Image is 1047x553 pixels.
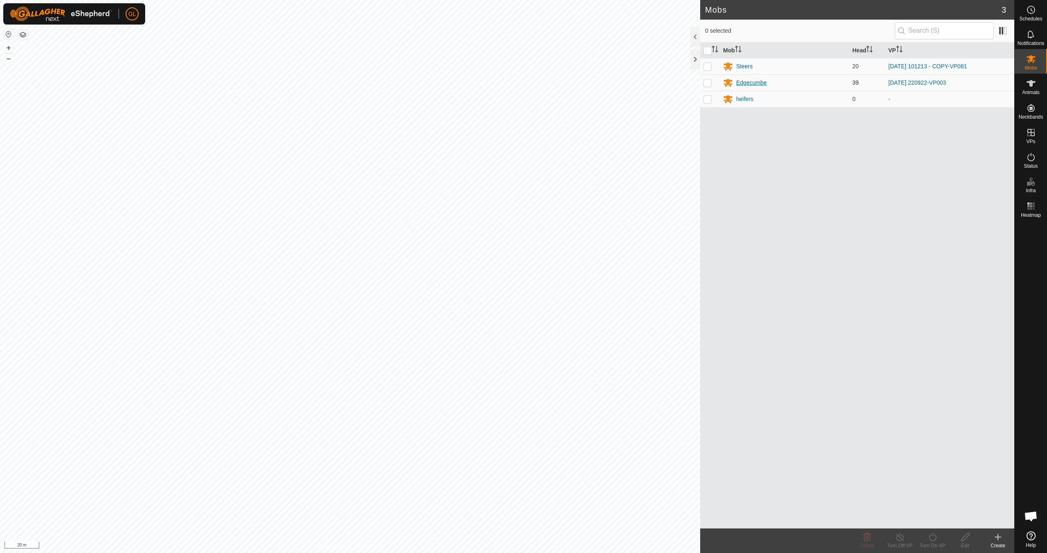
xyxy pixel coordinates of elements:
[885,91,1014,107] td: -
[888,63,967,70] a: [DATE] 101213 - COPY-VP081
[852,63,859,70] span: 20
[1018,41,1044,46] span: Notifications
[4,43,13,53] button: +
[736,62,753,71] div: Steers
[1026,188,1036,193] span: Infra
[849,43,885,58] th: Head
[1024,164,1038,169] span: Status
[852,96,856,102] span: 0
[4,54,13,63] button: –
[1019,16,1042,21] span: Schedules
[4,29,13,39] button: Reset Map
[1018,115,1043,119] span: Neckbands
[1019,504,1043,528] div: Open chat
[712,47,718,54] p-sorticon: Activate to sort
[883,542,916,549] div: Turn Off VP
[1022,90,1040,95] span: Animals
[128,10,136,18] span: GL
[916,542,949,549] div: Turn On VP
[10,7,112,21] img: Gallagher Logo
[705,27,895,35] span: 0 selected
[949,542,982,549] div: Edit
[736,79,767,87] div: Edgecumbe
[358,542,382,550] a: Contact Us
[1015,528,1047,551] a: Help
[705,5,1002,15] h2: Mobs
[885,43,1014,58] th: VP
[1021,213,1041,218] span: Heatmap
[735,47,741,54] p-sorticon: Activate to sort
[982,542,1014,549] div: Create
[1025,65,1037,70] span: Mobs
[720,43,849,58] th: Mob
[18,30,28,40] button: Map Layers
[318,542,348,550] a: Privacy Policy
[1026,139,1035,144] span: VPs
[736,95,753,103] div: heifers
[852,79,859,86] span: 39
[888,79,946,86] a: [DATE] 220922-VP003
[896,47,903,54] p-sorticon: Activate to sort
[866,47,873,54] p-sorticon: Activate to sort
[1002,4,1006,16] span: 3
[1026,543,1036,548] span: Help
[860,543,874,549] span: Delete
[895,22,994,39] input: Search (S)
